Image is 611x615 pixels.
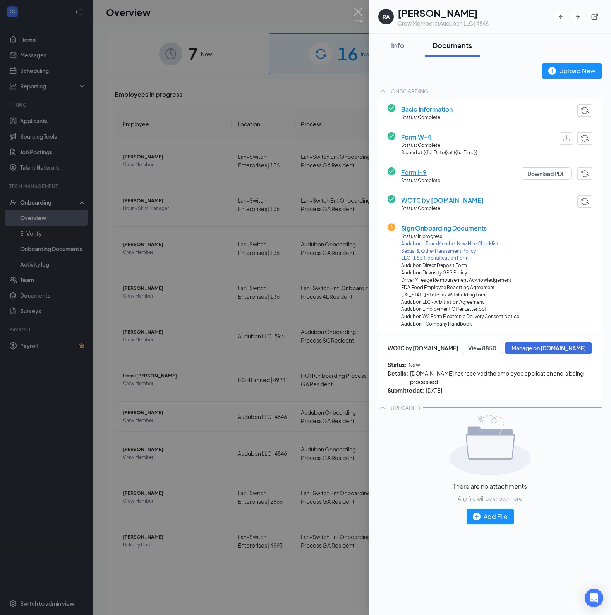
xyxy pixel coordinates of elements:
[401,195,484,205] span: WOTC by [DOMAIN_NAME]
[591,13,599,21] svg: ExternalLink
[378,86,388,96] svg: ChevronUp
[554,10,568,24] button: ArrowLeftNew
[588,10,602,24] button: ExternalLink
[401,142,477,149] span: Status: Complete
[401,104,453,114] span: Basic Information
[401,132,477,142] span: Form W-4
[462,342,503,354] button: View 8850
[401,262,519,269] span: Audubon Direct Deposit Form
[401,177,440,184] span: Status: Complete
[458,494,522,503] span: Any file will be shown here
[388,369,408,386] span: Details:
[408,360,420,369] span: New
[521,167,572,180] button: Download PDF
[548,66,596,76] div: Upload New
[398,6,489,19] h1: [PERSON_NAME]
[401,255,519,262] a: EEO-1 Self Identification Form
[401,114,453,121] span: Status: Complete
[378,403,388,412] svg: ChevronUp
[391,87,429,95] div: ONBOARDING
[388,386,424,394] span: Submitted at:
[401,306,519,313] span: Audubon Employment Offer Letter.pdf
[467,509,514,524] button: Add File
[401,291,519,299] span: [US_STATE] State Tax Withholding form
[473,512,508,521] div: Add File
[401,277,519,284] span: Driver Mileage Reimbursement Acknowledgement
[388,360,407,369] span: Status:
[505,342,592,354] button: Manage on [DOMAIN_NAME]
[386,40,409,50] div: Info
[401,284,519,291] span: FDA Food Employee Reporting Agreement
[410,369,592,386] span: [DOMAIN_NAME] has received the employee application and is being processed.
[433,40,472,50] div: Documents
[401,205,484,212] span: Status: Complete
[571,10,585,24] button: ArrowRight
[401,167,440,177] span: Form I-9
[401,223,519,233] span: Sign Onboarding Documents
[383,13,390,21] div: RA
[453,481,527,491] span: There are no attachments
[401,313,519,320] span: Audubon W2 Form Electronic Delivery Consent Notice
[391,404,420,412] div: UPLOADED
[401,320,519,328] span: Audubon - Company Handbook
[557,13,565,21] svg: ArrowLeftNew
[585,589,603,607] div: Open Intercom Messenger
[401,233,519,240] span: Status: In progress
[401,240,519,248] a: Audubon - Team Member New Hire Checklist
[401,248,519,255] a: Sexual & Other Harassment Policy
[401,299,519,306] span: Audubon LLC - Arbitration Agreement
[388,344,458,352] span: WOTC by [DOMAIN_NAME]
[401,269,519,277] span: Audubon Drivosity GPS Policy
[426,386,442,394] span: [DATE]
[398,19,489,27] div: Crew Member at Audubon LLC | 4846
[574,13,582,21] svg: ArrowRight
[542,63,602,79] button: Upload New
[401,149,477,157] span: Signed at: {{fullDate}} at {{fullTime}}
